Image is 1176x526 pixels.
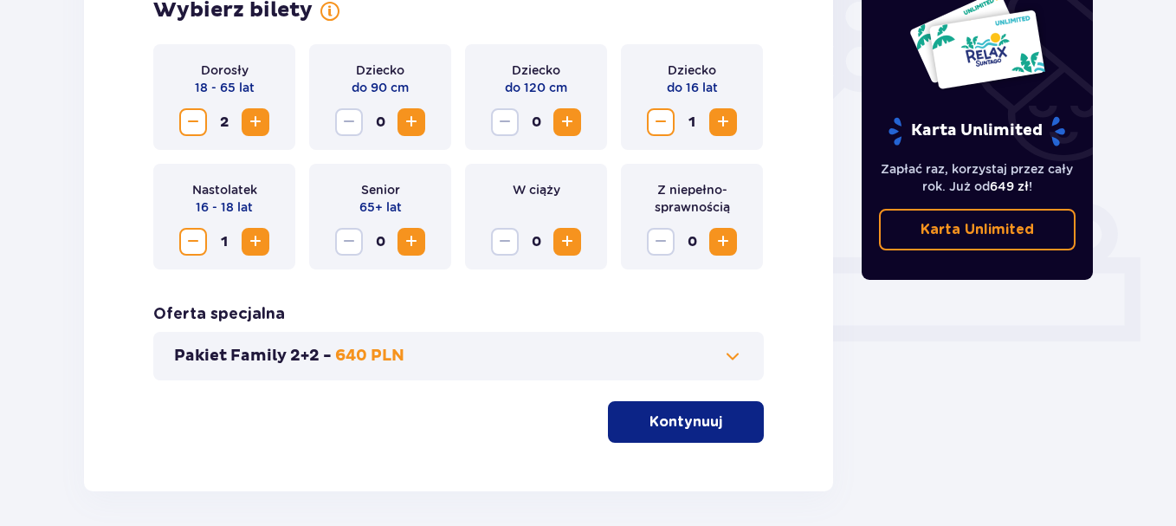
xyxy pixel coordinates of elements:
[522,228,550,256] span: 0
[491,108,519,136] button: Zmniejsz
[921,220,1034,239] p: Karta Unlimited
[153,304,285,325] h3: Oferta specjalna
[397,228,425,256] button: Zwiększ
[359,198,402,216] p: 65+ lat
[210,228,238,256] span: 1
[196,198,253,216] p: 16 - 18 lat
[174,346,332,367] p: Pakiet Family 2+2 -
[678,108,706,136] span: 1
[242,108,269,136] button: Zwiększ
[505,79,567,96] p: do 120 cm
[366,108,394,136] span: 0
[491,228,519,256] button: Zmniejsz
[201,62,249,79] p: Dorosły
[709,108,737,136] button: Zwiększ
[649,412,722,432] p: Kontynuuj
[179,228,207,256] button: Zmniejsz
[195,79,255,96] p: 18 - 65 lat
[887,116,1067,146] p: Karta Unlimited
[361,181,400,198] p: Senior
[879,160,1076,195] p: Zapłać raz, korzystaj przez cały rok. Już od !
[174,346,743,367] button: Pakiet Family 2+2 -640 PLN
[678,228,706,256] span: 0
[335,108,363,136] button: Zmniejsz
[709,228,737,256] button: Zwiększ
[242,228,269,256] button: Zwiększ
[352,79,409,96] p: do 90 cm
[647,228,675,256] button: Zmniejsz
[667,79,718,96] p: do 16 lat
[397,108,425,136] button: Zwiększ
[647,108,675,136] button: Zmniejsz
[608,401,764,443] button: Kontynuuj
[179,108,207,136] button: Zmniejsz
[635,181,749,216] p: Z niepełno­sprawnością
[522,108,550,136] span: 0
[335,346,404,367] p: 640 PLN
[553,228,581,256] button: Zwiększ
[879,209,1076,250] a: Karta Unlimited
[192,181,257,198] p: Nastolatek
[990,179,1029,193] span: 649 zł
[553,108,581,136] button: Zwiększ
[512,62,560,79] p: Dziecko
[366,228,394,256] span: 0
[668,62,716,79] p: Dziecko
[513,181,560,198] p: W ciąży
[210,108,238,136] span: 2
[335,228,363,256] button: Zmniejsz
[356,62,404,79] p: Dziecko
